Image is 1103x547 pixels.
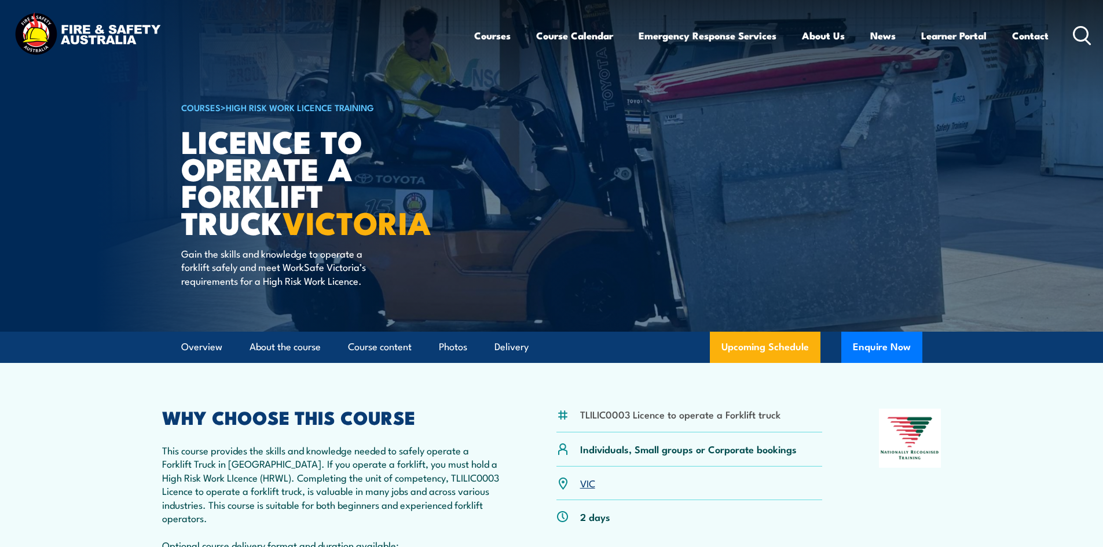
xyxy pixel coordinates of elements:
[710,332,820,363] a: Upcoming Schedule
[181,100,467,114] h6: >
[162,409,500,425] h2: WHY CHOOSE THIS COURSE
[879,409,941,468] img: Nationally Recognised Training logo.
[348,332,412,362] a: Course content
[283,197,431,245] strong: VICTORIA
[841,332,922,363] button: Enquire Now
[580,408,780,421] li: TLILIC0003 Licence to operate a Forklift truck
[639,20,776,51] a: Emergency Response Services
[536,20,613,51] a: Course Calendar
[580,510,610,523] p: 2 days
[181,127,467,236] h1: Licence to operate a forklift truck
[181,332,222,362] a: Overview
[181,247,393,287] p: Gain the skills and knowledge to operate a forklift safely and meet WorkSafe Victoria’s requireme...
[870,20,896,51] a: News
[802,20,845,51] a: About Us
[580,442,797,456] p: Individuals, Small groups or Corporate bookings
[474,20,511,51] a: Courses
[1012,20,1049,51] a: Contact
[181,101,221,113] a: COURSES
[921,20,987,51] a: Learner Portal
[439,332,467,362] a: Photos
[226,101,374,113] a: High Risk Work Licence Training
[494,332,529,362] a: Delivery
[580,476,595,490] a: VIC
[250,332,321,362] a: About the course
